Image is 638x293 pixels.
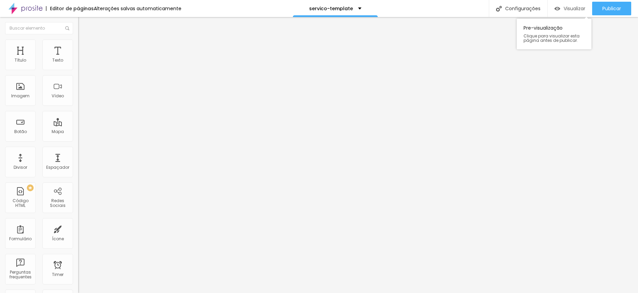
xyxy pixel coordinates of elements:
div: Mapa [52,129,64,134]
input: Buscar elemento [5,22,73,34]
div: Texto [52,58,63,63]
button: Publicar [592,2,631,15]
div: Formulário [9,237,32,241]
div: Título [15,58,26,63]
span: Clique para visualizar esta página antes de publicar. [524,34,585,43]
img: Icone [65,26,69,30]
button: Visualizar [548,2,592,15]
img: Icone [496,6,502,12]
span: Visualizar [564,6,585,11]
div: Divisor [14,165,27,170]
div: Botão [14,129,27,134]
img: view-1.svg [554,6,560,12]
span: Publicar [602,6,621,11]
p: servico-template [309,6,353,11]
div: Redes Sociais [44,198,71,208]
div: Alterações salvas automaticamente [94,6,181,11]
div: Ícone [52,237,64,241]
div: Código HTML [7,198,34,208]
div: Perguntas frequentes [7,270,34,280]
iframe: Editor [78,17,638,293]
div: Espaçador [46,165,69,170]
div: Timer [52,272,64,277]
div: Vídeo [52,94,64,98]
div: Editor de páginas [46,6,94,11]
div: Imagem [11,94,30,98]
div: Pre-visualização [517,19,591,49]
